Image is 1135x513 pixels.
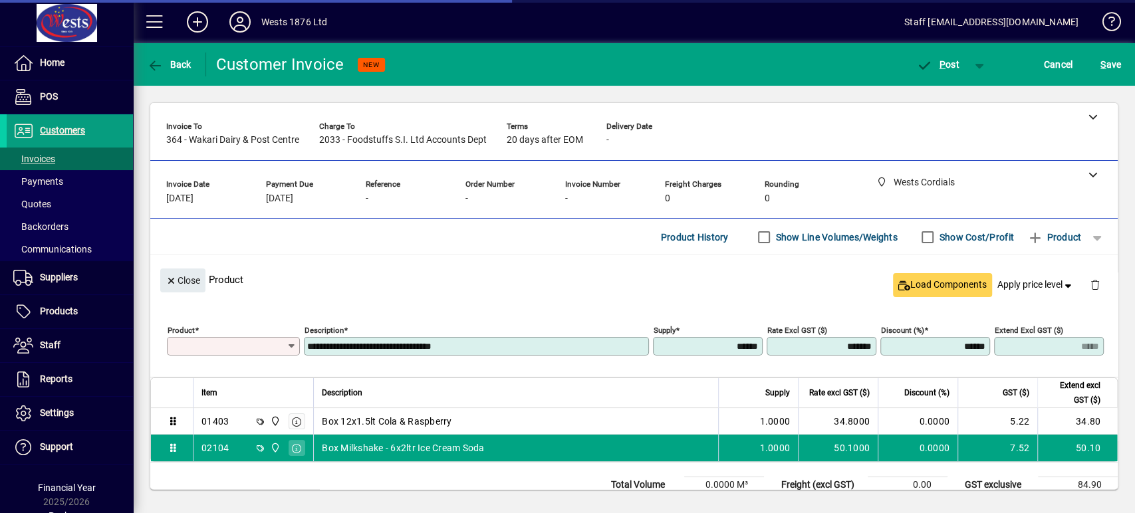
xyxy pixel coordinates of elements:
[807,415,870,428] div: 34.8000
[773,231,898,244] label: Show Line Volumes/Weights
[322,385,362,400] span: Description
[7,238,133,260] a: Communications
[166,135,299,146] span: 364 - Wakari Dairy & Post Centre
[898,278,987,292] span: Load Components
[878,435,957,461] td: 0.0000
[7,80,133,114] a: POS
[1021,225,1088,249] button: Product
[992,273,1080,297] button: Apply price level
[565,193,568,204] span: -
[958,477,1038,493] td: GST exclusive
[904,385,949,400] span: Discount (%)
[7,261,133,294] a: Suppliers
[997,278,1074,292] span: Apply price level
[868,477,947,493] td: 0.00
[40,407,74,418] span: Settings
[13,199,51,209] span: Quotes
[176,10,219,34] button: Add
[654,326,676,335] mat-label: Supply
[13,176,63,187] span: Payments
[1027,227,1081,248] span: Product
[957,408,1037,435] td: 5.22
[40,340,61,350] span: Staff
[881,326,924,335] mat-label: Discount (%)
[1044,54,1073,75] span: Cancel
[1041,52,1076,76] button: Cancel
[604,477,684,493] td: Total Volume
[133,52,206,76] app-page-header-button: Back
[363,60,380,69] span: NEW
[7,329,133,362] a: Staff
[665,193,670,204] span: 0
[656,225,734,249] button: Product History
[319,135,487,146] span: 2033 - Foodstuffs S.I. Ltd Accounts Dept
[40,91,58,102] span: POS
[216,54,344,75] div: Customer Invoice
[1097,52,1124,76] button: Save
[13,221,68,232] span: Backorders
[40,272,78,282] span: Suppliers
[160,268,205,292] button: Close
[760,441,791,455] span: 1.0000
[995,326,1063,335] mat-label: Extend excl GST ($)
[1100,54,1121,75] span: ave
[7,295,133,328] a: Products
[266,193,293,204] span: [DATE]
[40,306,78,316] span: Products
[40,441,73,452] span: Support
[201,441,229,455] div: 02104
[957,435,1037,461] td: 7.52
[7,170,133,193] a: Payments
[465,193,468,204] span: -
[267,414,282,429] span: Wests Cordials
[7,397,133,430] a: Settings
[38,482,96,493] span: Financial Year
[893,273,992,297] button: Load Components
[322,415,451,428] span: Box 12x1.5lt Cola & Raspberry
[1079,278,1111,290] app-page-header-button: Delete
[606,135,609,146] span: -
[7,363,133,396] a: Reports
[775,477,868,493] td: Freight (excl GST)
[910,52,966,76] button: Post
[1092,3,1118,46] a: Knowledge Base
[760,415,791,428] span: 1.0000
[7,148,133,170] a: Invoices
[219,10,261,34] button: Profile
[809,385,870,400] span: Rate excl GST ($)
[305,326,344,335] mat-label: Description
[166,270,200,292] span: Close
[7,431,133,464] a: Support
[661,227,729,248] span: Product History
[40,373,72,384] span: Reports
[1037,435,1117,461] td: 50.10
[765,193,770,204] span: 0
[157,274,209,286] app-page-header-button: Close
[940,59,946,70] span: P
[13,244,92,255] span: Communications
[1079,268,1111,300] button: Delete
[201,415,229,428] div: 01403
[7,47,133,80] a: Home
[1038,477,1118,493] td: 84.90
[904,11,1078,33] div: Staff [EMAIL_ADDRESS][DOMAIN_NAME]
[807,441,870,455] div: 50.1000
[150,255,1118,304] div: Product
[1037,408,1117,435] td: 34.80
[13,154,55,164] span: Invoices
[147,59,191,70] span: Back
[322,441,484,455] span: Box Milkshake - 6x2ltr Ice Cream Soda
[40,57,64,68] span: Home
[7,193,133,215] a: Quotes
[1003,385,1029,400] span: GST ($)
[40,125,85,136] span: Customers
[1046,378,1100,407] span: Extend excl GST ($)
[916,59,959,70] span: ost
[7,215,133,238] a: Backorders
[765,385,790,400] span: Supply
[267,441,282,455] span: Wests Cordials
[767,326,827,335] mat-label: Rate excl GST ($)
[1100,59,1106,70] span: S
[144,52,195,76] button: Back
[166,193,193,204] span: [DATE]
